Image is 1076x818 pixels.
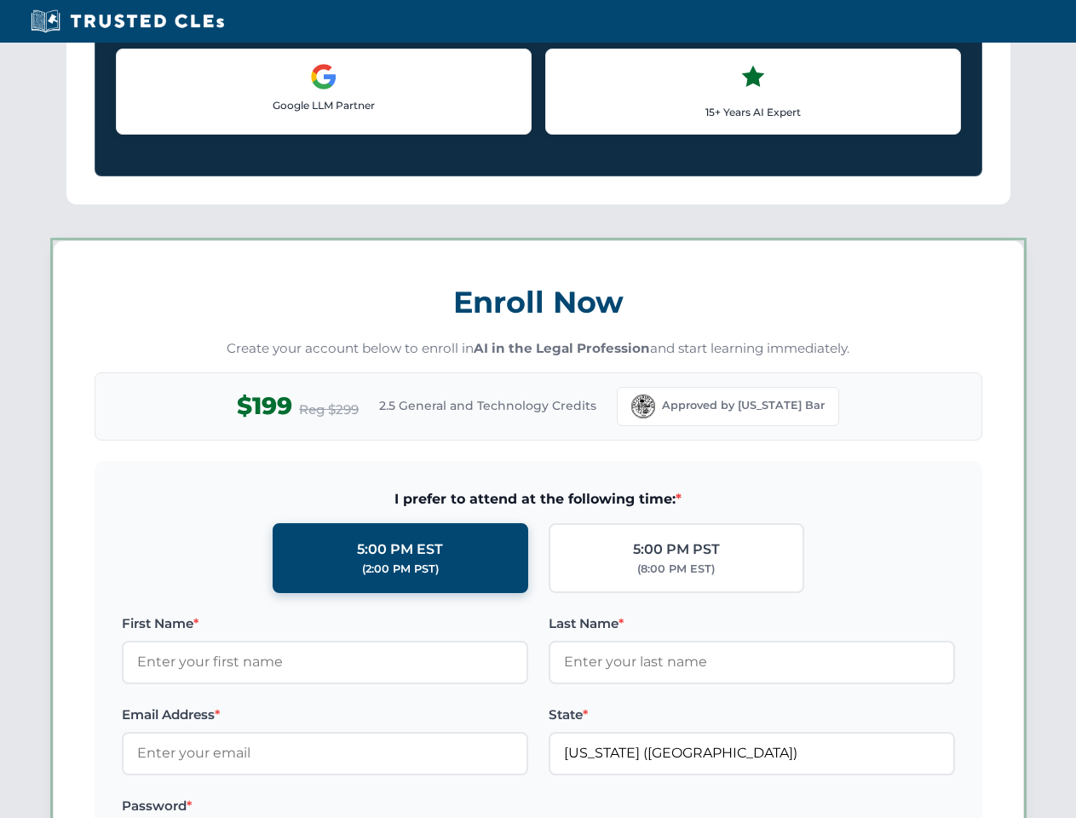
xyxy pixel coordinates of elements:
span: Approved by [US_STATE] Bar [662,397,825,414]
div: (2:00 PM PST) [362,561,439,578]
p: 15+ Years AI Expert [560,104,947,120]
strong: AI in the Legal Profession [474,340,650,356]
span: 2.5 General and Technology Credits [379,396,596,415]
label: Password [122,796,528,816]
div: 5:00 PM EST [357,539,443,561]
img: Florida Bar [631,395,655,418]
label: First Name [122,613,528,634]
h3: Enroll Now [95,275,982,329]
div: 5:00 PM PST [633,539,720,561]
input: Enter your email [122,732,528,775]
span: I prefer to attend at the following time: [122,488,955,510]
label: Last Name [549,613,955,634]
input: Enter your first name [122,641,528,683]
input: Florida (FL) [549,732,955,775]
img: Trusted CLEs [26,9,229,34]
p: Google LLM Partner [130,97,517,113]
span: $199 [237,387,292,425]
span: Reg $299 [299,400,359,420]
input: Enter your last name [549,641,955,683]
label: State [549,705,955,725]
div: (8:00 PM EST) [637,561,715,578]
label: Email Address [122,705,528,725]
p: Create your account below to enroll in and start learning immediately. [95,339,982,359]
img: Google [310,63,337,90]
